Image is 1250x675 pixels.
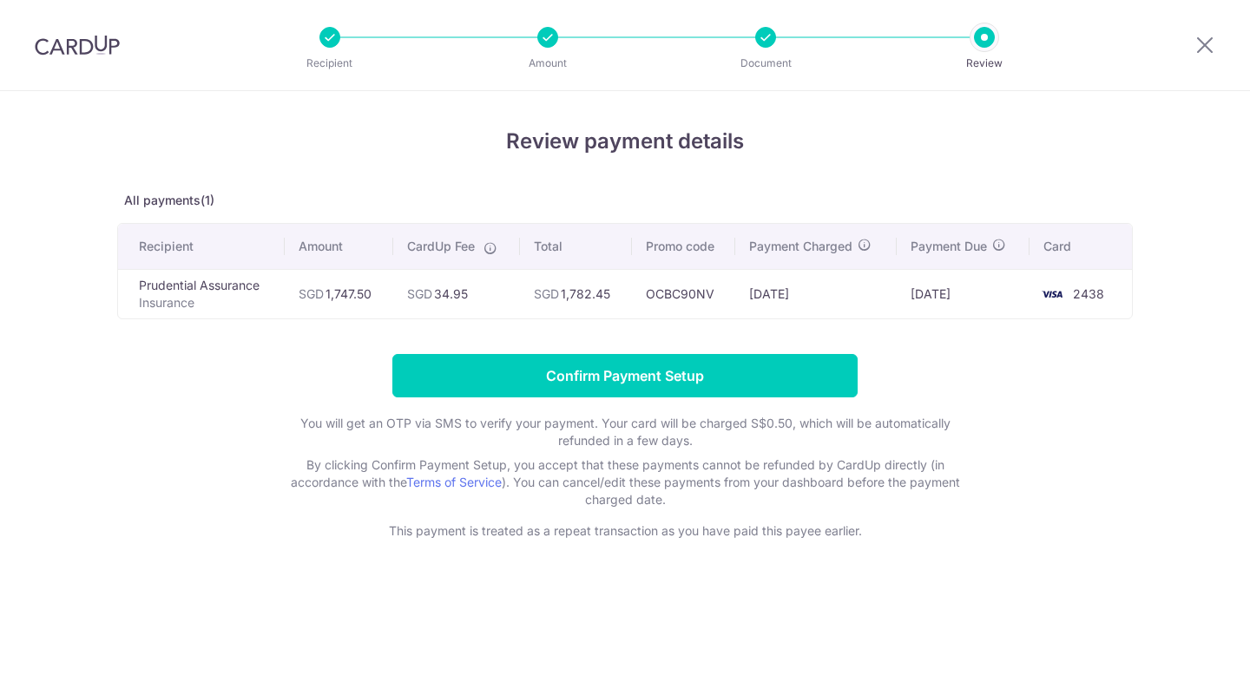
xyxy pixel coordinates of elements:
h4: Review payment details [117,126,1133,157]
p: Review [920,55,1049,72]
td: 1,782.45 [520,269,632,318]
p: All payments(1) [117,192,1133,209]
p: Amount [484,55,612,72]
p: Recipient [266,55,394,72]
p: This payment is treated as a repeat transaction as you have paid this payee earlier. [278,522,972,540]
span: CardUp Fee [407,238,475,255]
span: SGD [407,286,432,301]
a: Terms of Service [406,475,502,489]
img: <span class="translation_missing" title="translation missing: en.account_steps.new_confirm_form.b... [1035,284,1069,305]
input: Confirm Payment Setup [392,354,858,397]
span: Payment Due [911,238,987,255]
p: You will get an OTP via SMS to verify your payment. Your card will be charged S$0.50, which will ... [278,415,972,449]
th: Recipient [118,224,285,269]
td: OCBC90NV [632,269,735,318]
p: Document [701,55,830,72]
img: CardUp [35,35,120,56]
p: Insurance [139,294,271,311]
td: 34.95 [393,269,520,318]
span: SGD [534,286,559,301]
span: 2438 [1073,286,1104,301]
td: Prudential Assurance [118,269,285,318]
span: Payment Charged [749,238,852,255]
span: SGD [299,286,324,301]
td: [DATE] [735,269,897,318]
td: [DATE] [897,269,1030,318]
th: Total [520,224,632,269]
th: Amount [285,224,393,269]
th: Promo code [632,224,735,269]
p: By clicking Confirm Payment Setup, you accept that these payments cannot be refunded by CardUp di... [278,456,972,508]
th: Card [1030,224,1132,269]
td: 1,747.50 [285,269,393,318]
